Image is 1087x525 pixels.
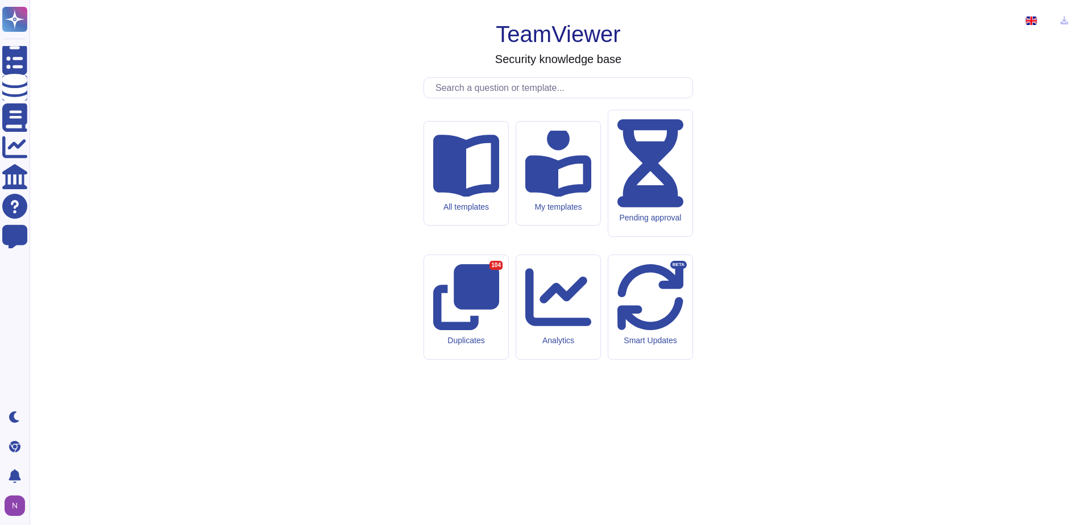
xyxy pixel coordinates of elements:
[525,336,591,345] div: Analytics
[489,261,503,270] div: 104
[670,261,687,269] div: BETA
[2,493,33,518] button: user
[496,20,620,48] h1: TeamViewer
[430,78,692,98] input: Search a question or template...
[433,336,499,345] div: Duplicates
[433,202,499,212] div: All templates
[525,202,591,212] div: My templates
[1026,16,1037,25] img: en
[617,336,683,345] div: Smart Updates
[617,213,683,223] div: Pending approval
[495,52,621,66] h3: Security knowledge base
[5,495,25,516] img: user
